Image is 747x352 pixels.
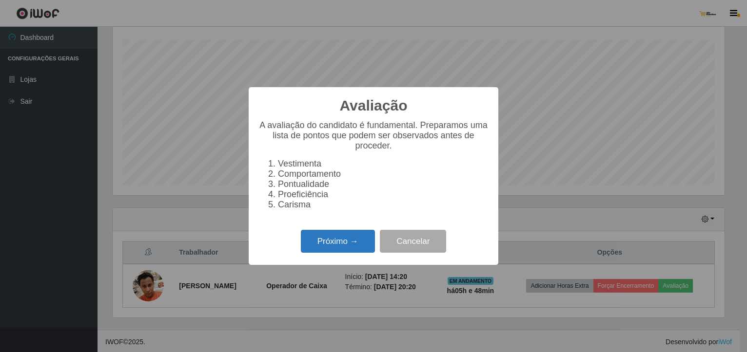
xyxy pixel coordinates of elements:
[278,159,489,169] li: Vestimenta
[278,200,489,210] li: Carisma
[380,230,446,253] button: Cancelar
[258,120,489,151] p: A avaliação do candidato é fundamental. Preparamos uma lista de pontos que podem ser observados a...
[278,189,489,200] li: Proeficiência
[301,230,375,253] button: Próximo →
[278,169,489,179] li: Comportamento
[340,97,408,114] h2: Avaliação
[278,179,489,189] li: Pontualidade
